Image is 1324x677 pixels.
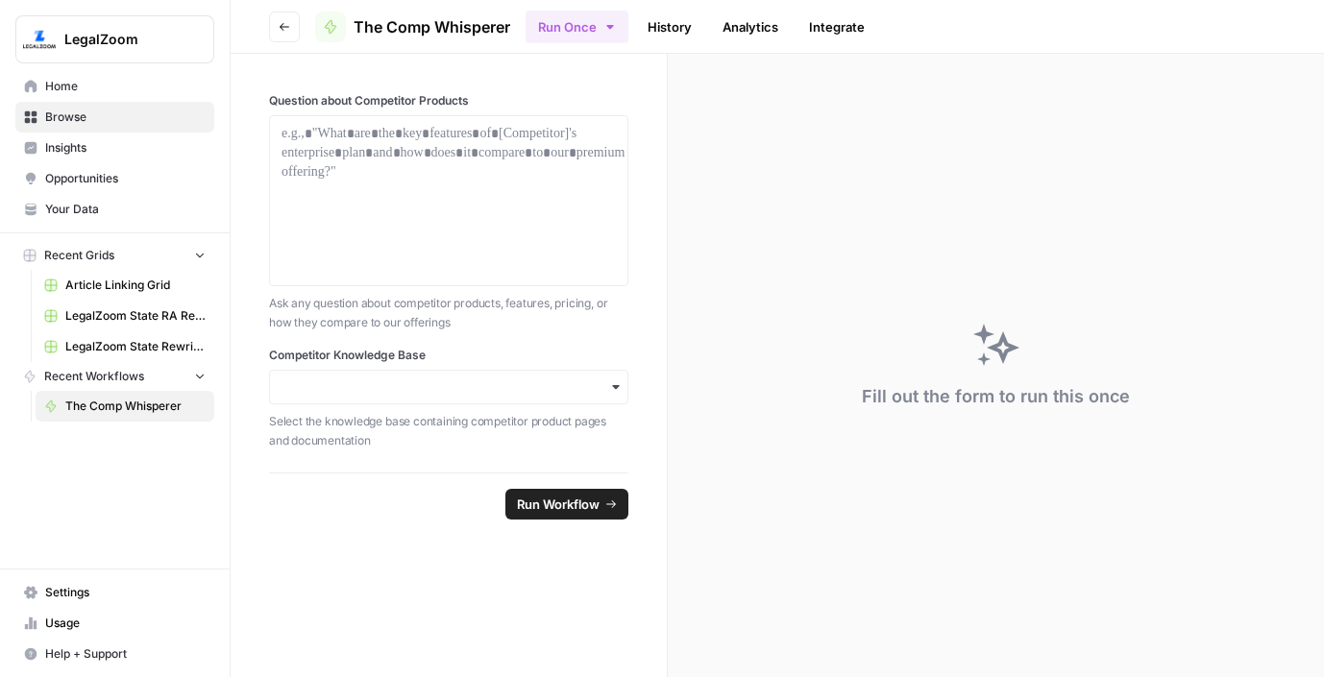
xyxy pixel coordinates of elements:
span: LegalZoom State RA Rewrites [65,307,206,325]
label: Question about Competitor Products [269,92,628,109]
span: Help + Support [45,645,206,663]
button: Recent Grids [15,241,214,270]
a: Usage [15,608,214,639]
span: Usage [45,615,206,632]
a: Opportunities [15,163,214,194]
button: Run Once [526,11,628,43]
a: Integrate [797,12,876,42]
span: Opportunities [45,170,206,187]
div: Fill out the form to run this once [862,383,1130,410]
span: Run Workflow [517,495,600,514]
a: The Comp Whisperer [315,12,510,42]
span: Home [45,78,206,95]
a: Home [15,71,214,102]
button: Recent Workflows [15,362,214,391]
button: Help + Support [15,639,214,669]
a: LegalZoom State Rewrites INC [36,331,214,362]
span: LegalZoom [64,30,181,49]
span: Article Linking Grid [65,277,206,294]
button: Workspace: LegalZoom [15,15,214,63]
a: LegalZoom State RA Rewrites [36,301,214,331]
a: History [636,12,703,42]
a: Article Linking Grid [36,270,214,301]
span: Insights [45,139,206,157]
a: Browse [15,102,214,133]
span: Recent Grids [44,247,114,264]
p: Ask any question about competitor products, features, pricing, or how they compare to our offerings [269,294,628,331]
span: The Comp Whisperer [65,398,206,415]
span: Browse [45,109,206,126]
img: LegalZoom Logo [22,22,57,57]
a: Analytics [711,12,790,42]
a: Insights [15,133,214,163]
button: Run Workflow [505,489,628,520]
a: Your Data [15,194,214,225]
span: Settings [45,584,206,601]
label: Competitor Knowledge Base [269,347,628,364]
a: The Comp Whisperer [36,391,214,422]
span: The Comp Whisperer [354,15,510,38]
a: Settings [15,577,214,608]
span: Your Data [45,201,206,218]
p: Select the knowledge base containing competitor product pages and documentation [269,412,628,449]
span: Recent Workflows [44,368,144,385]
span: LegalZoom State Rewrites INC [65,338,206,355]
